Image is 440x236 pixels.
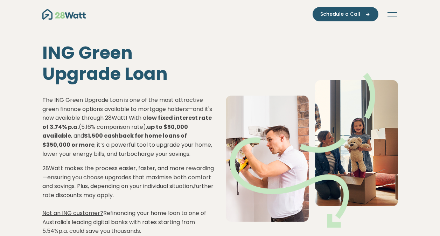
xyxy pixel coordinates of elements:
[42,7,398,21] nav: Main navigation
[42,96,215,158] p: The ING Green Upgrade Loan is one of the most attractive green finance options available to mortg...
[42,209,103,217] span: Not an ING customer?
[313,7,378,21] button: Schedule a Call
[42,164,215,236] p: 28Watt makes the process easier, faster, and more rewarding—ensuring you choose upgrades that max...
[42,42,215,84] h1: ING Green Upgrade Loan
[320,11,360,18] span: Schedule a Call
[387,11,398,18] button: Toggle navigation
[42,114,212,131] strong: low fixed interest rate of 3.74% p.a.
[42,132,187,149] strong: $1,500 cashback for home loans of $350,000 or more
[42,9,86,20] img: 28Watt
[42,123,188,140] strong: up to $50,000 available
[42,182,214,199] span: further rate discounts may apply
